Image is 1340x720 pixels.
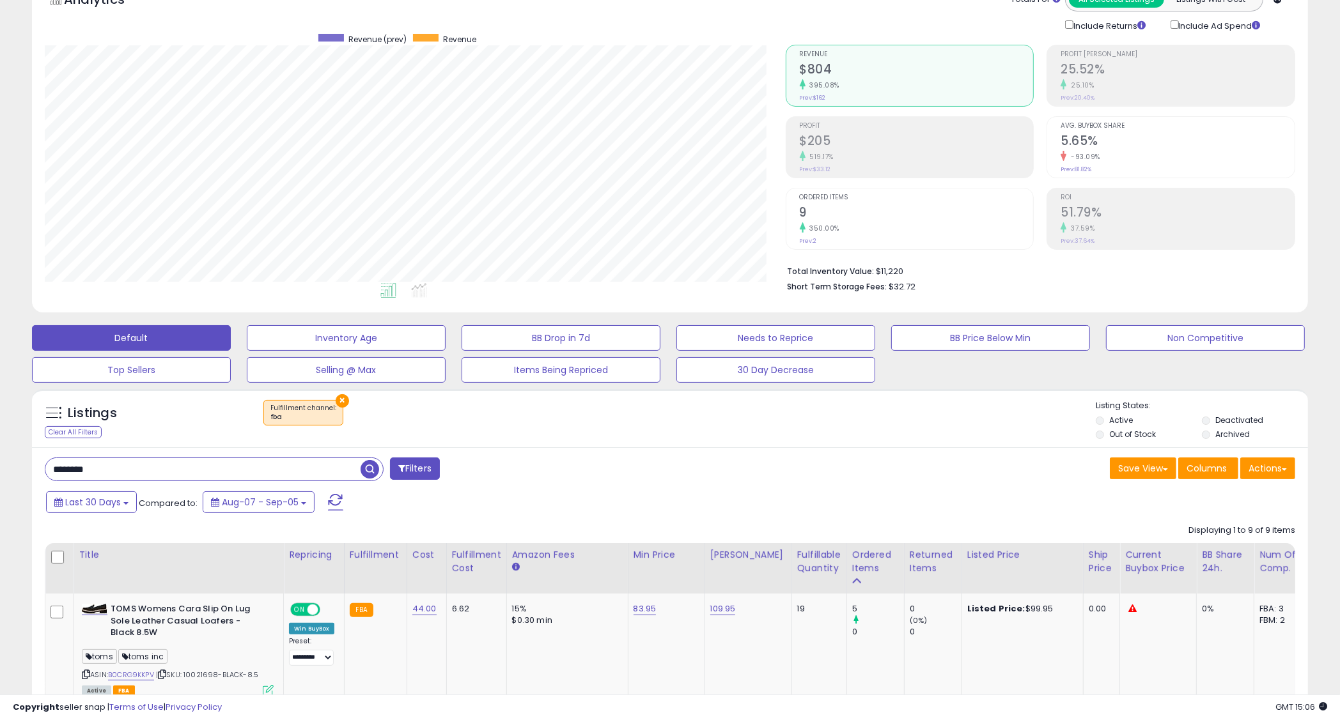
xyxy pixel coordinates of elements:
[1275,701,1327,713] span: 2025-10-6 15:06 GMT
[1061,194,1295,201] span: ROI
[1061,51,1295,58] span: Profit [PERSON_NAME]
[797,603,837,615] div: 19
[1215,415,1263,425] label: Deactivated
[289,548,339,562] div: Repricing
[891,325,1090,351] button: BB Price Below Min
[1178,457,1238,479] button: Columns
[806,152,834,162] small: 519.17%
[1096,400,1308,412] p: Listing States:
[512,615,618,626] div: $0.30 min
[109,701,164,713] a: Terms of Use
[806,80,840,90] small: 395.08%
[788,281,887,292] b: Short Term Storage Fees:
[46,491,137,513] button: Last 30 Days
[676,357,875,383] button: 30 Day Decrease
[1061,165,1091,173] small: Prev: 81.82%
[1089,548,1114,575] div: Ship Price
[203,491,315,513] button: Aug-07 - Sep-05
[512,562,520,573] small: Amazon Fees.
[247,325,446,351] button: Inventory Age
[889,280,916,293] span: $32.72
[710,548,786,562] div: [PERSON_NAME]
[1110,457,1176,479] button: Save View
[806,224,840,233] small: 350.00%
[462,325,660,351] button: BB Drop in 7d
[32,325,231,351] button: Default
[800,237,817,245] small: Prev: 2
[852,603,904,615] div: 5
[800,165,831,173] small: Prev: $33.12
[350,603,373,617] small: FBA
[289,623,334,634] div: Win BuyBox
[512,603,618,615] div: 15%
[82,649,117,664] span: toms
[634,548,699,562] div: Min Price
[800,62,1034,79] h2: $804
[1187,462,1227,475] span: Columns
[1109,415,1133,425] label: Active
[13,701,59,713] strong: Copyright
[1202,548,1249,575] div: BB Share 24h.
[1161,18,1281,32] div: Include Ad Spend
[82,603,274,694] div: ASIN:
[82,604,107,614] img: 31NiZG5Wh7L._SL40_.jpg
[156,670,258,680] span: | SKU: 10021698-BLACK-8.5
[336,394,349,408] button: ×
[65,496,121,509] span: Last 30 Days
[289,637,334,666] div: Preset:
[1061,237,1095,245] small: Prev: 37.64%
[788,263,1286,278] li: $11,220
[800,123,1034,130] span: Profit
[1066,80,1094,90] small: 25.10%
[270,413,336,422] div: fba
[348,34,407,45] span: Revenue (prev)
[390,457,440,480] button: Filters
[800,51,1034,58] span: Revenue
[292,604,308,615] span: ON
[512,548,623,562] div: Amazon Fees
[462,357,660,383] button: Items Being Repriced
[1259,615,1302,626] div: FBM: 2
[45,426,102,438] div: Clear All Filters
[412,548,441,562] div: Cost
[452,603,497,615] div: 6.62
[350,548,401,562] div: Fulfillment
[1240,457,1295,479] button: Actions
[1188,525,1295,537] div: Displaying 1 to 9 of 9 items
[710,602,736,615] a: 109.95
[1109,429,1156,440] label: Out of Stock
[1202,603,1244,615] div: 0%
[32,357,231,383] button: Top Sellers
[108,670,154,680] a: B0CRG9KKPV
[1259,548,1306,575] div: Num of Comp.
[852,626,904,638] div: 0
[634,602,657,615] a: 83.95
[166,701,222,713] a: Privacy Policy
[1056,18,1161,32] div: Include Returns
[797,548,841,575] div: Fulfillable Quantity
[1061,123,1295,130] span: Avg. Buybox Share
[800,134,1034,151] h2: $205
[270,403,336,422] span: Fulfillment channel :
[1259,603,1302,615] div: FBA: 3
[910,615,928,625] small: (0%)
[1106,325,1305,351] button: Non Competitive
[1125,548,1191,575] div: Current Buybox Price
[412,602,437,615] a: 44.00
[443,34,476,45] span: Revenue
[1061,94,1095,102] small: Prev: 20.40%
[910,626,962,638] div: 0
[68,404,117,422] h5: Listings
[318,604,339,615] span: OFF
[452,548,501,575] div: Fulfillment Cost
[1061,205,1295,222] h2: 51.79%
[1066,224,1095,233] small: 37.59%
[111,603,266,642] b: TOMS Womens Cara Slip On Lug Sole Leather Casual Loafers - Black 8.5W
[1061,134,1295,151] h2: 5.65%
[910,548,956,575] div: Returned Items
[676,325,875,351] button: Needs to Reprice
[1061,62,1295,79] h2: 25.52%
[967,603,1073,615] div: $99.95
[852,548,899,575] div: Ordered Items
[1089,603,1110,615] div: 0.00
